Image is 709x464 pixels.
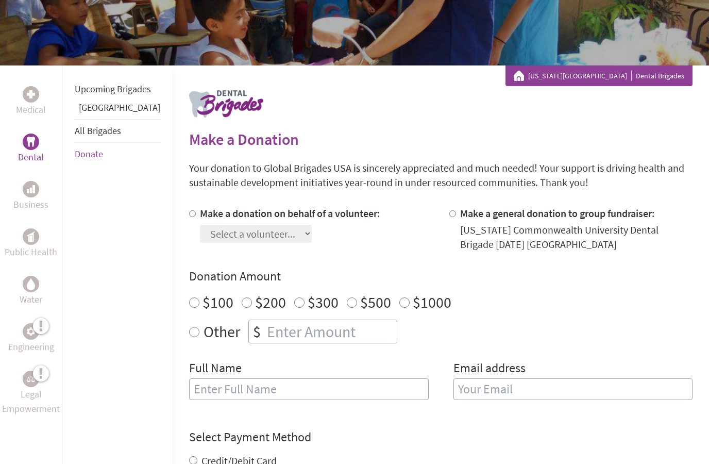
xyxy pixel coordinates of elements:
[27,327,35,336] img: Engineering
[18,150,44,164] p: Dental
[514,71,684,81] div: Dental Brigades
[27,376,35,382] img: Legal Empowerment
[75,78,160,101] li: Upcoming Brigades
[16,86,46,117] a: MedicalMedical
[2,371,60,416] a: Legal EmpowermentLegal Empowerment
[75,148,103,160] a: Donate
[23,86,39,103] div: Medical
[460,223,693,252] div: [US_STATE] Commonwealth University Dental Brigade [DATE] [GEOGRAPHIC_DATA]
[200,207,380,220] label: Make a donation on behalf of a volunteer:
[528,71,632,81] a: [US_STATE][GEOGRAPHIC_DATA]
[16,103,46,117] p: Medical
[75,143,160,165] li: Donate
[27,185,35,193] img: Business
[18,134,44,164] a: DentalDental
[189,130,693,148] h2: Make a Donation
[23,181,39,197] div: Business
[265,320,397,343] input: Enter Amount
[8,340,54,354] p: Engineering
[75,101,160,119] li: Guatemala
[8,323,54,354] a: EngineeringEngineering
[189,429,693,445] h4: Select Payment Method
[27,90,35,98] img: Medical
[23,134,39,150] div: Dental
[189,268,693,285] h4: Donation Amount
[2,387,60,416] p: Legal Empowerment
[189,90,263,118] img: logo-dental.png
[75,125,121,137] a: All Brigades
[189,360,242,378] label: Full Name
[204,320,240,343] label: Other
[20,292,42,307] p: Water
[453,378,693,400] input: Your Email
[453,360,526,378] label: Email address
[13,197,48,212] p: Business
[27,137,35,146] img: Dental
[23,276,39,292] div: Water
[413,292,451,312] label: $1000
[189,378,429,400] input: Enter Full Name
[75,119,160,143] li: All Brigades
[75,83,151,95] a: Upcoming Brigades
[360,292,391,312] label: $500
[23,371,39,387] div: Legal Empowerment
[249,320,265,343] div: $
[255,292,286,312] label: $200
[5,228,57,259] a: Public HealthPublic Health
[308,292,339,312] label: $300
[23,323,39,340] div: Engineering
[23,228,39,245] div: Public Health
[13,181,48,212] a: BusinessBusiness
[202,292,233,312] label: $100
[79,102,160,113] a: [GEOGRAPHIC_DATA]
[20,276,42,307] a: WaterWater
[189,161,693,190] p: Your donation to Global Brigades USA is sincerely appreciated and much needed! Your support is dr...
[27,278,35,290] img: Water
[27,231,35,242] img: Public Health
[460,207,655,220] label: Make a general donation to group fundraiser:
[5,245,57,259] p: Public Health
